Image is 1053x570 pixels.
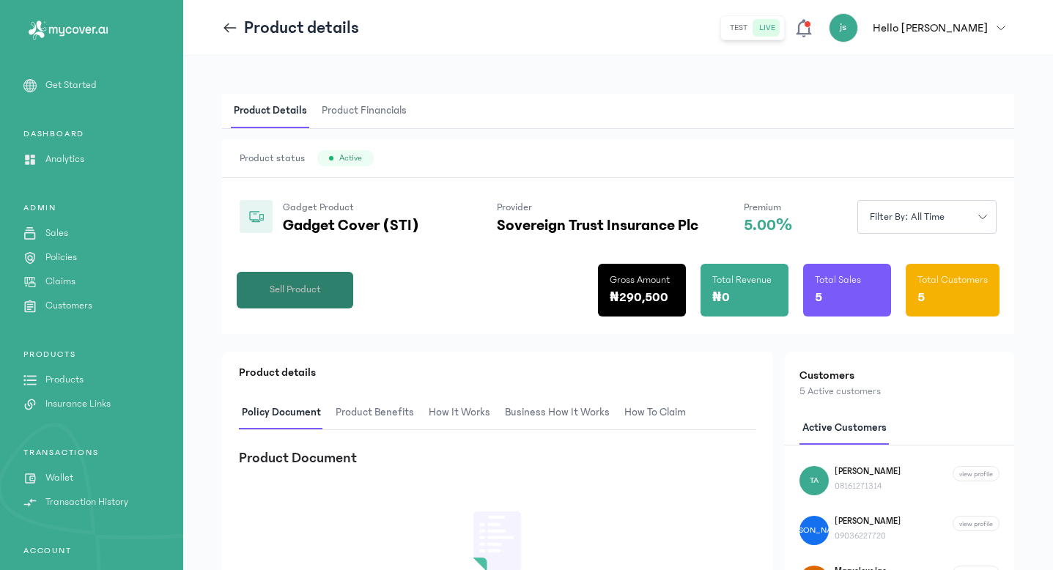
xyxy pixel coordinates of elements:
p: Insurance Links [45,396,111,412]
a: view profile [953,516,1000,531]
span: Filter by: all time [861,210,953,225]
p: Total Customers [917,273,988,287]
p: Wallet [45,470,73,486]
span: Gadget Product [283,201,354,213]
p: Total Revenue [712,273,772,287]
span: Premium [744,201,781,213]
button: How to claim [621,396,698,430]
button: Filter by: all time [857,200,997,234]
button: How It Works [426,396,502,430]
h2: Customers [799,366,1000,384]
span: How to claim [621,396,689,430]
div: [PERSON_NAME] [799,516,829,545]
span: How It Works [426,396,493,430]
p: Sales [45,226,68,241]
button: Product Benefits [333,396,426,430]
button: Sell Product [237,272,353,308]
p: Get Started [45,78,97,93]
span: Provider [497,201,532,213]
p: 5.00% [744,217,792,234]
p: Product details [239,363,756,381]
p: Transaction History [45,495,128,510]
span: Product status [240,151,305,166]
p: Sovereign Trust Insurance Plc [497,217,698,234]
p: [PERSON_NAME] [835,466,901,478]
button: Active customers [799,411,898,445]
button: jsHello [PERSON_NAME] [829,13,1014,42]
p: Gadget Cover (STI) [283,217,451,234]
p: Products [45,372,84,388]
button: Product Details [231,94,319,128]
p: Gross Amount [610,273,670,287]
h3: Product Document [239,448,357,468]
p: 5 [917,287,925,308]
p: 5 Active customers [799,384,1000,399]
p: [PERSON_NAME] [835,516,901,528]
p: Hello [PERSON_NAME] [873,19,988,37]
p: Product details [244,16,359,40]
p: 09036227720 [835,530,901,542]
p: ₦290,500 [610,287,668,308]
button: Product Financials [319,94,418,128]
span: Product Benefits [333,396,417,430]
a: view profile [953,466,1000,481]
span: Sell Product [270,282,321,297]
div: TA [799,466,829,495]
button: live [753,19,781,37]
span: Product Details [231,94,310,128]
p: Analytics [45,152,84,167]
p: 5 [815,287,822,308]
span: Business How It Works [502,396,613,430]
span: Product Financials [319,94,410,128]
span: Policy Document [239,396,324,430]
span: Active customers [799,411,890,445]
div: js [829,13,858,42]
button: Business How It Works [502,396,621,430]
p: Policies [45,250,77,265]
button: Policy Document [239,396,333,430]
p: Total Sales [815,273,861,287]
p: ₦0 [712,287,730,308]
p: Claims [45,274,75,289]
button: test [724,19,753,37]
p: 08161271314 [835,481,901,492]
span: Active [339,152,362,164]
p: Customers [45,298,92,314]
